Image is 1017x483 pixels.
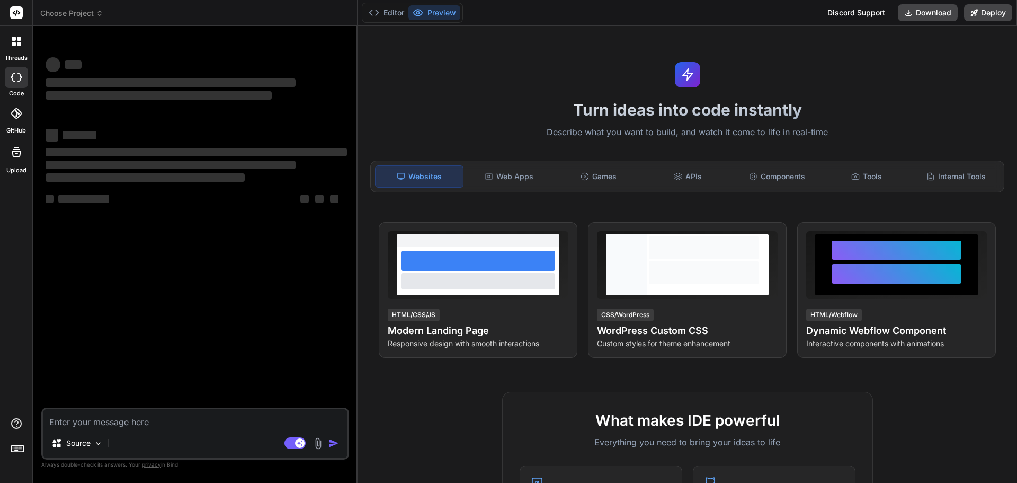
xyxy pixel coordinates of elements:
[5,54,28,63] label: threads
[94,439,103,448] img: Pick Models
[328,438,339,449] img: icon
[142,461,161,468] span: privacy
[41,460,349,470] p: Always double-check its answers. Your in Bind
[821,4,891,21] div: Discord Support
[912,165,1000,188] div: Internal Tools
[46,173,245,182] span: ‌
[40,8,103,19] span: Choose Project
[734,165,821,188] div: Components
[58,195,109,203] span: ‌
[823,165,911,188] div: Tools
[63,131,96,139] span: ‌
[46,195,54,203] span: ‌
[388,338,568,349] p: Responsive design with smooth interactions
[312,437,324,450] img: attachment
[520,436,855,449] p: Everything you need to bring your ideas to life
[364,100,1011,119] h1: Turn ideas into code instantly
[6,166,26,175] label: Upload
[330,195,338,203] span: ‌
[66,438,91,449] p: Source
[898,4,958,21] button: Download
[388,309,440,321] div: HTML/CSS/JS
[315,195,324,203] span: ‌
[644,165,731,188] div: APIs
[964,4,1012,21] button: Deploy
[6,126,26,135] label: GitHub
[46,161,296,169] span: ‌
[65,60,82,69] span: ‌
[46,129,58,142] span: ‌
[9,89,24,98] label: code
[597,309,654,321] div: CSS/WordPress
[46,78,296,87] span: ‌
[555,165,643,188] div: Games
[806,309,862,321] div: HTML/Webflow
[806,323,987,338] h4: Dynamic Webflow Component
[466,165,553,188] div: Web Apps
[597,338,778,349] p: Custom styles for theme enhancement
[597,323,778,338] h4: WordPress Custom CSS
[300,195,309,203] span: ‌
[806,338,987,349] p: Interactive components with animations
[364,126,1011,139] p: Describe what you want to build, and watch it come to life in real-time
[388,323,568,338] h4: Modern Landing Page
[375,165,463,188] div: Websites
[364,5,408,20] button: Editor
[46,91,272,100] span: ‌
[408,5,460,20] button: Preview
[46,148,347,156] span: ‌
[520,409,855,432] h2: What makes IDE powerful
[46,57,60,72] span: ‌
